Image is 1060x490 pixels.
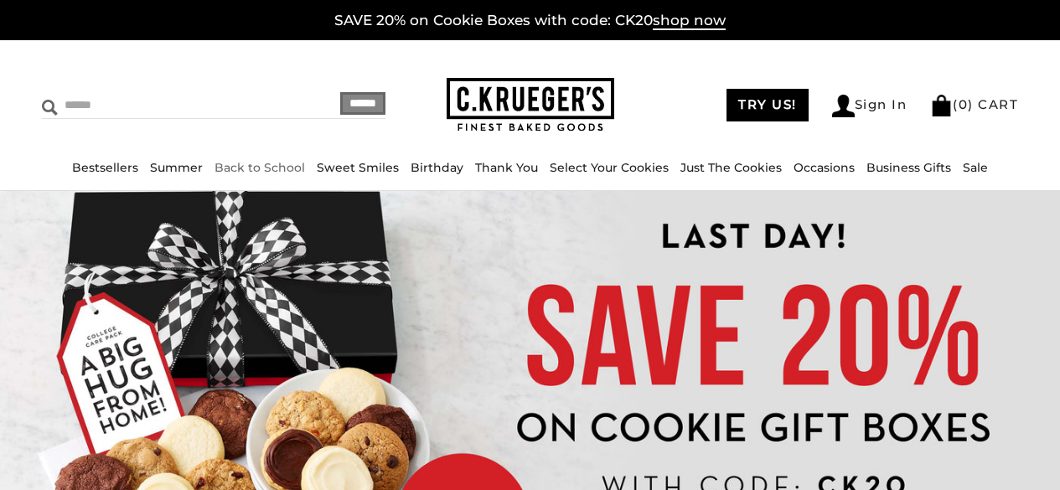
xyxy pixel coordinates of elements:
[963,160,988,175] a: Sale
[726,89,809,121] a: TRY US!
[930,96,1018,112] a: (0) CART
[832,95,855,117] img: Account
[42,100,58,116] img: Search
[411,160,463,175] a: Birthday
[653,12,726,30] span: shop now
[794,160,855,175] a: Occasions
[832,95,907,117] a: Sign In
[550,160,669,175] a: Select Your Cookies
[680,160,782,175] a: Just The Cookies
[334,12,726,30] a: SAVE 20% on Cookie Boxes with code: CK20shop now
[317,160,399,175] a: Sweet Smiles
[959,96,969,112] span: 0
[447,78,614,132] img: C.KRUEGER'S
[150,160,203,175] a: Summer
[866,160,951,175] a: Business Gifts
[930,95,953,116] img: Bag
[475,160,538,175] a: Thank You
[42,92,266,118] input: Search
[215,160,305,175] a: Back to School
[72,160,138,175] a: Bestsellers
